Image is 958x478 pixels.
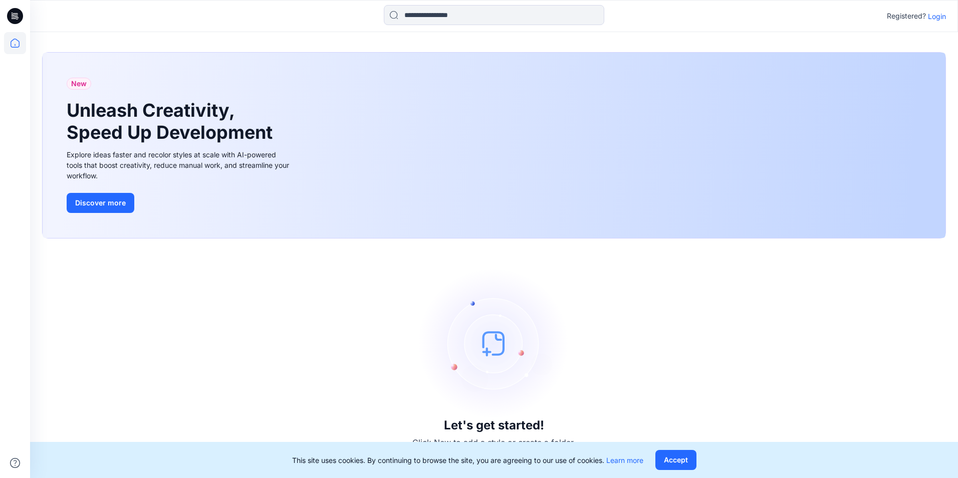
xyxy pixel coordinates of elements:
p: Login [928,11,946,22]
a: Discover more [67,193,292,213]
button: Accept [655,450,696,470]
img: empty-state-image.svg [419,268,569,418]
button: Discover more [67,193,134,213]
h1: Unleash Creativity, Speed Up Development [67,100,277,143]
p: Registered? [887,10,926,22]
p: This site uses cookies. By continuing to browse the site, you are agreeing to our use of cookies. [292,455,643,465]
p: Click New to add a style or create a folder. [412,436,576,448]
a: Learn more [606,456,643,464]
h3: Let's get started! [444,418,544,432]
div: Explore ideas faster and recolor styles at scale with AI-powered tools that boost creativity, red... [67,149,292,181]
span: New [71,78,87,90]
